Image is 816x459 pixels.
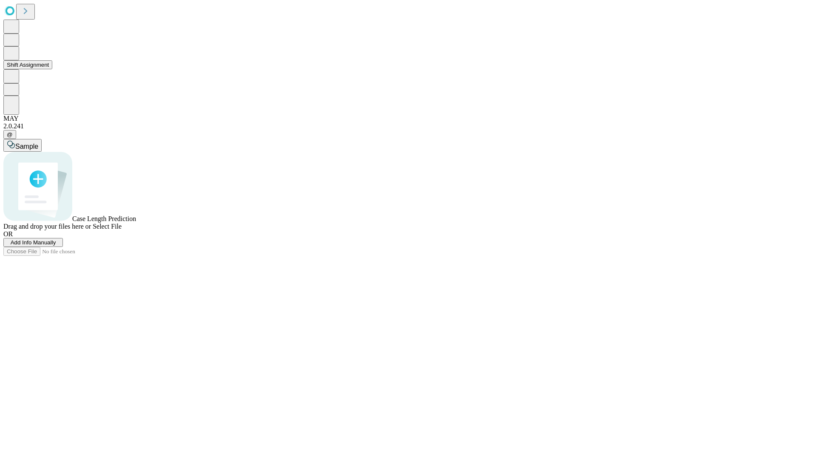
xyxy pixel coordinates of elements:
[3,230,13,238] span: OR
[93,223,122,230] span: Select File
[3,130,16,139] button: @
[7,131,13,138] span: @
[3,139,42,152] button: Sample
[3,223,91,230] span: Drag and drop your files here or
[3,238,63,247] button: Add Info Manually
[11,239,56,246] span: Add Info Manually
[72,215,136,222] span: Case Length Prediction
[3,115,813,122] div: MAY
[3,122,813,130] div: 2.0.241
[3,60,52,69] button: Shift Assignment
[15,143,38,150] span: Sample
